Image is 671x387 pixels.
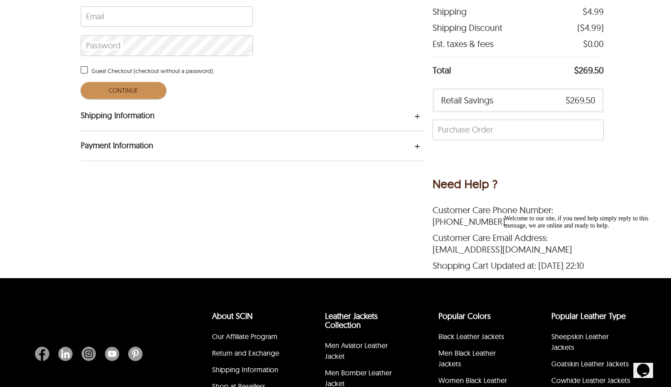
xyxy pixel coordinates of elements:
span: Press Enter to Open Payment Information [81,140,153,150]
div: Welcome to our site, if you need help simply reply to this message, we are online and ready to help. [4,4,165,18]
li: Return and Exchange [211,346,294,363]
label: Guest Checkout (checkout without a password).Checkbox is unchecked. [81,66,214,75]
li: Black Leather Jackets [437,330,520,346]
div: Need Help ? [433,177,604,198]
a: Linkedin [54,347,77,361]
span: Customer Care Phone Number [433,204,553,215]
li: Men Aviator Leather Jacket [324,339,407,366]
button: CONTINUE [81,82,166,99]
iframe: PayPal [433,150,604,171]
a: Pinterest [124,347,143,361]
span: Welcome to our site, if you need help simply reply to this message, we are online and ready to help. [4,4,148,17]
a: Instagram [77,347,100,361]
a: Press Enter to Open Shipping Information [81,110,155,122]
img: Youtube [105,347,119,361]
div: Shopping Cart Updated at: Sep 27 2025, 22:10 [433,258,604,274]
span: Shopping Cart Updated at: [DATE] 22:10 [433,260,584,271]
a: Return and Exchange [212,348,279,357]
a: [EMAIL_ADDRESS][DOMAIN_NAME] [433,244,572,255]
li: Shipping Information [211,363,294,379]
a: Men Aviator Leather Jacket [325,341,388,361]
span: Retail Savings [441,95,493,106]
span: Press Enter to Open Shipping Information [81,110,155,120]
iframe: chat widget [633,351,662,378]
a: ‪[PHONE_NUMBER]‬ [433,216,505,227]
li: Our Affiliate Program [211,330,294,346]
img: Linkedin [58,347,73,361]
a: Cowhide Leather Jackets [551,376,630,385]
div: Est. taxes & fees $0.00 [433,36,604,52]
span: $4.99 [583,6,604,17]
a: Men Black Leather Jackets [438,348,496,368]
iframe: chat widget [501,211,662,347]
span: $0.00 [583,38,604,50]
div: Shipping $4.99 [433,4,604,20]
span: ( $4.99 ) [577,22,604,34]
span: $269.50 [566,95,595,106]
a: Our Affiliate Program [212,332,277,341]
a: Press Enter to Open Payment Information [81,140,153,152]
a: Goatskin Leather Jackets [551,359,629,368]
img: Facebook [35,347,49,361]
div: Total $269.50 [433,56,604,84]
li: Goatskin Leather Jackets [550,357,633,374]
span: Customer Care Email Address [433,232,548,243]
a: About SCIN [212,311,253,321]
span: Total [433,61,451,79]
a: Leather Jackets Collection [325,311,378,330]
img: Instagram [82,347,96,361]
div: Shipping Discount $4.99 [433,20,604,36]
span: Est. taxes & fees [433,38,494,50]
a: Youtube [100,347,124,361]
li: Men Black Leather Jackets [437,346,520,374]
a: Shipping Information [212,365,278,374]
div: Retail Savings $269.50 [433,88,604,112]
span: Shipping [433,6,467,17]
a: Facebook [35,347,54,361]
span: $269.50 [574,61,604,79]
img: Pinterest [128,347,143,361]
a: Black Leather Jackets [438,332,504,341]
div: Need Help ? [433,177,498,193]
a: popular leather jacket colors [438,311,491,321]
span: Shipping Discount [433,22,502,34]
